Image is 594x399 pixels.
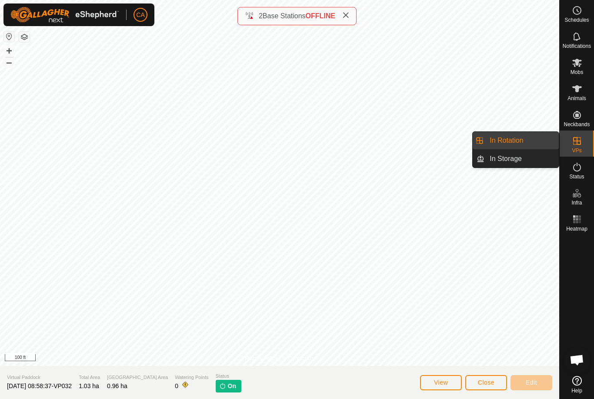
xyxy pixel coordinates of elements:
div: Open chat [564,347,590,373]
span: Status [569,174,584,179]
span: Help [571,388,582,393]
span: 0.96 ha [107,382,127,389]
button: Reset Map [4,31,14,42]
span: Close [478,379,494,386]
span: View [434,379,448,386]
span: [DATE] 08:58:37-VP032 [7,382,72,389]
span: [GEOGRAPHIC_DATA] Area [107,374,168,381]
button: + [4,46,14,56]
span: CA [136,10,144,20]
span: Schedules [564,17,589,23]
button: View [420,375,462,390]
span: VPs [572,148,581,153]
span: 1.03 ha [79,382,99,389]
span: On [228,382,236,391]
img: turn-on [219,382,226,389]
span: In Storage [490,154,522,164]
span: Notifications [563,44,591,49]
span: OFFLINE [306,12,335,20]
button: Map Layers [19,32,30,42]
a: Contact Us [288,355,314,362]
span: Status [216,372,241,380]
a: Privacy Policy [245,355,278,362]
li: In Rotation [473,132,559,149]
button: Close [465,375,507,390]
span: Base Stations [263,12,306,20]
span: Animals [567,96,586,101]
a: In Rotation [484,132,559,149]
span: Mobs [571,70,583,75]
a: In Storage [484,150,559,168]
a: Help [560,372,594,397]
span: Total Area [79,374,100,381]
span: Edit [526,379,537,386]
li: In Storage [473,150,559,168]
span: Neckbands [564,122,590,127]
span: In Rotation [490,135,523,146]
span: Infra [571,200,582,205]
button: Edit [511,375,552,390]
span: Watering Points [175,374,208,381]
span: 0 [175,382,178,389]
span: 2 [259,12,263,20]
button: – [4,57,14,67]
span: Virtual Paddock [7,374,72,381]
span: Heatmap [566,226,587,231]
img: Gallagher Logo [10,7,119,23]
